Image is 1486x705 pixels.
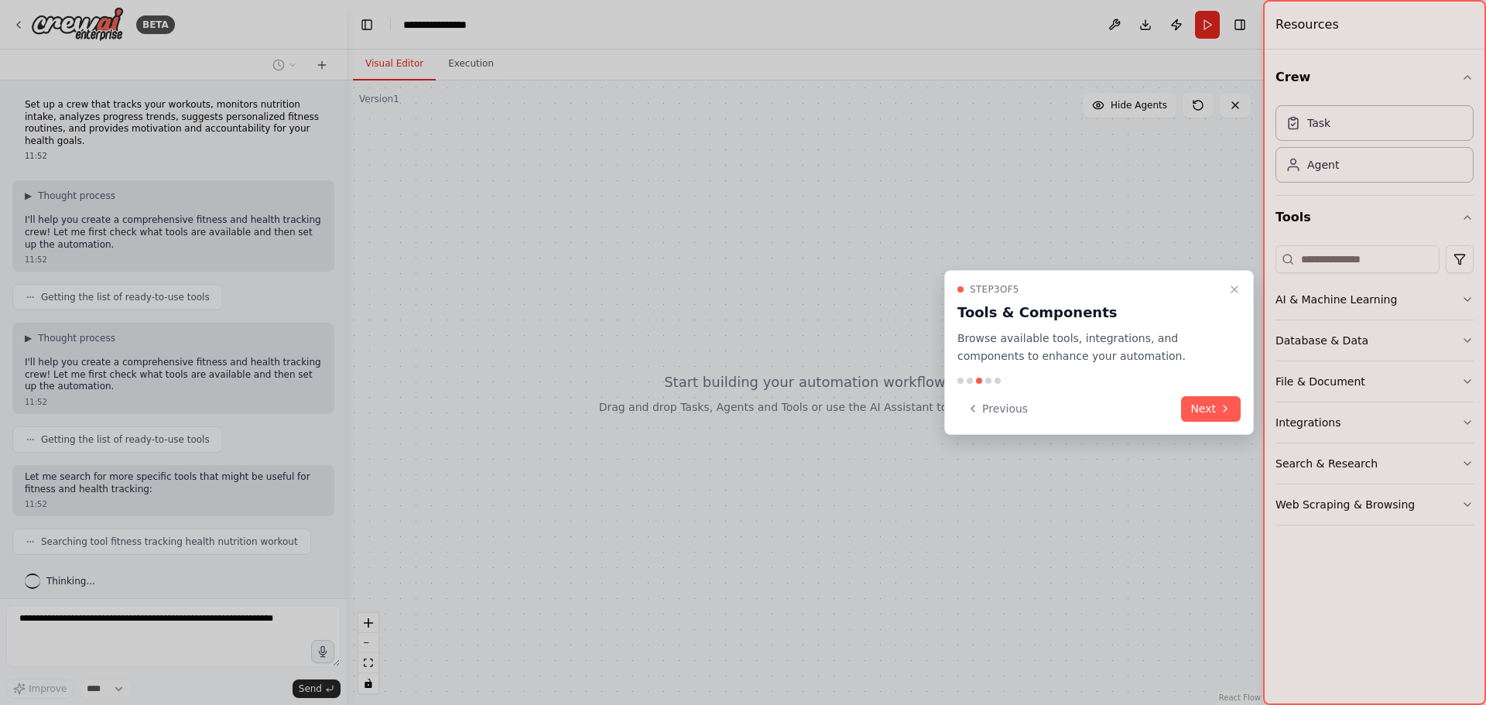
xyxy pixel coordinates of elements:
[957,302,1222,323] h3: Tools & Components
[957,330,1222,365] p: Browse available tools, integrations, and components to enhance your automation.
[957,396,1037,422] button: Previous
[970,283,1019,296] span: Step 3 of 5
[356,14,378,36] button: Hide left sidebar
[1181,396,1241,422] button: Next
[1225,280,1244,299] button: Close walkthrough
